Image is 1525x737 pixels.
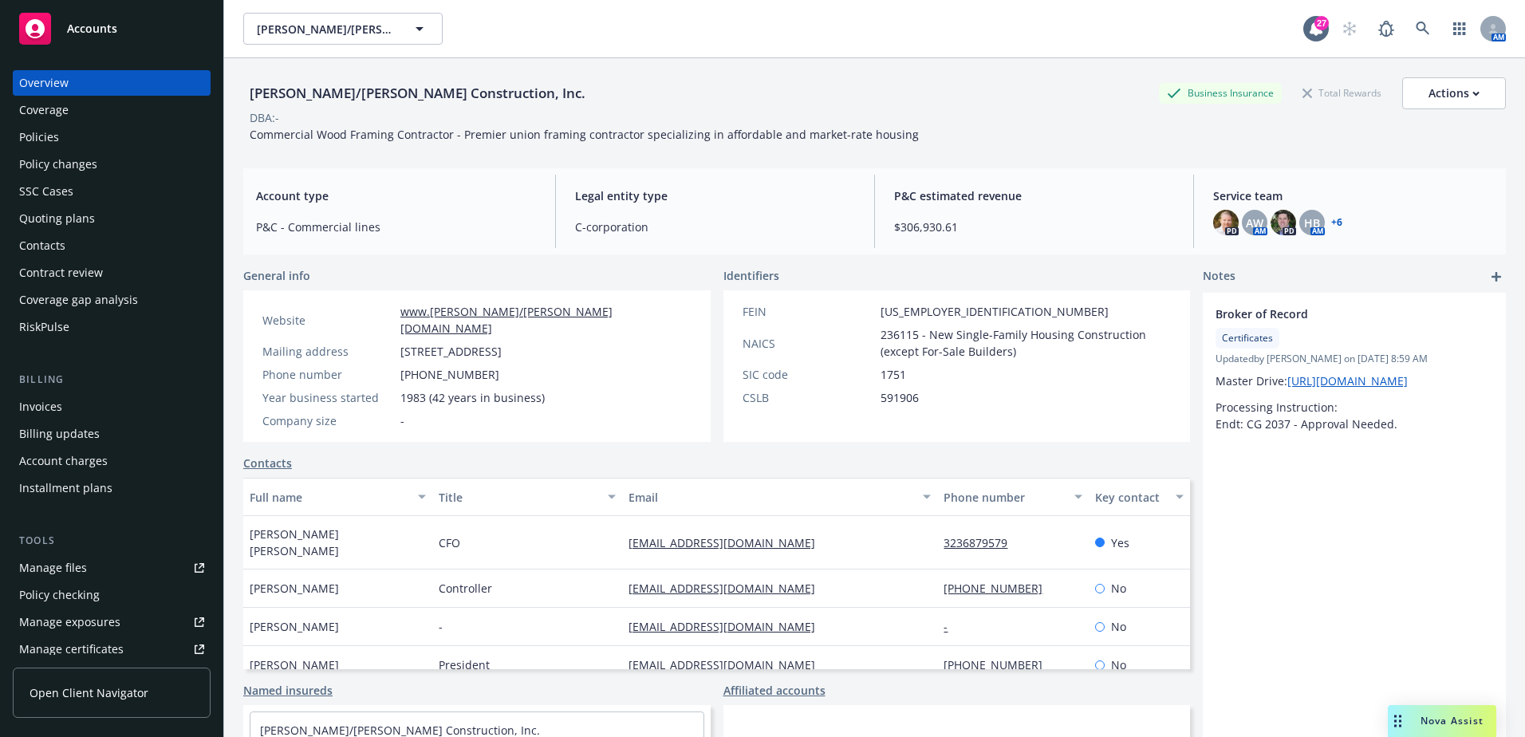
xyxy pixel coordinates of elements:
a: SSC Cases [13,179,211,204]
div: Full name [250,489,408,506]
button: Key contact [1089,478,1190,516]
div: Invoices [19,394,62,420]
span: [PERSON_NAME] [250,656,339,673]
span: President [439,656,490,673]
span: No [1111,580,1126,597]
p: Processing Instruction: Endt: CG 2037 - Approval Needed. [1216,399,1493,432]
a: Manage certificates [13,636,211,662]
a: Accounts [13,6,211,51]
span: [PERSON_NAME] [PERSON_NAME] [250,526,426,559]
a: Manage files [13,555,211,581]
span: P&C estimated revenue [894,187,1174,204]
a: Manage exposures [13,609,211,635]
a: [EMAIL_ADDRESS][DOMAIN_NAME] [629,581,828,596]
span: [STREET_ADDRESS] [400,343,502,360]
span: Account type [256,187,536,204]
span: HB [1304,215,1320,231]
a: [URL][DOMAIN_NAME] [1287,373,1408,388]
a: Report a Bug [1370,13,1402,45]
div: Manage certificates [19,636,124,662]
div: FEIN [743,303,874,320]
div: CSLB [743,389,874,406]
span: Legal entity type [575,187,855,204]
span: Updated by [PERSON_NAME] on [DATE] 8:59 AM [1216,352,1493,366]
p: Master Drive: [1216,372,1493,389]
div: Manage files [19,555,87,581]
div: Drag to move [1388,705,1408,737]
span: Controller [439,580,492,597]
img: photo [1271,210,1296,235]
span: Broker of Record [1216,305,1452,322]
div: Overview [19,70,69,96]
div: Billing [13,372,211,388]
span: Service team [1213,187,1493,204]
a: Coverage gap analysis [13,287,211,313]
a: [EMAIL_ADDRESS][DOMAIN_NAME] [629,619,828,634]
div: Total Rewards [1294,83,1389,103]
div: SIC code [743,366,874,383]
a: [EMAIL_ADDRESS][DOMAIN_NAME] [629,535,828,550]
span: - [439,618,443,635]
span: 236115 - New Single-Family Housing Construction (except For-Sale Builders) [881,326,1172,360]
div: Tools [13,533,211,549]
button: Phone number [937,478,1089,516]
a: Named insureds [243,682,333,699]
div: NAICS [743,335,874,352]
a: Overview [13,70,211,96]
button: Actions [1402,77,1506,109]
a: +6 [1331,218,1342,227]
button: Full name [243,478,432,516]
div: Policy changes [19,152,97,177]
div: Manage exposures [19,609,120,635]
div: Contract review [19,260,103,286]
div: Contacts [19,233,65,258]
span: AW [1246,215,1263,231]
div: Business Insurance [1159,83,1282,103]
div: Policy checking [19,582,100,608]
button: [PERSON_NAME]/[PERSON_NAME] Construction, Inc. [243,13,443,45]
div: SSC Cases [19,179,73,204]
a: Contract review [13,260,211,286]
button: Title [432,478,621,516]
a: add [1487,267,1506,286]
button: Email [622,478,938,516]
div: Key contact [1095,489,1166,506]
span: 591906 [881,389,919,406]
span: Nova Assist [1421,714,1484,727]
div: RiskPulse [19,314,69,340]
div: Title [439,489,597,506]
a: Policies [13,124,211,150]
div: Email [629,489,914,506]
span: 1751 [881,366,906,383]
div: Website [262,312,394,329]
div: Policies [19,124,59,150]
a: Billing updates [13,421,211,447]
a: Start snowing [1334,13,1365,45]
a: Account charges [13,448,211,474]
span: [PERSON_NAME] [250,580,339,597]
div: Year business started [262,389,394,406]
span: General info [243,267,310,284]
span: $306,930.61 [894,219,1174,235]
a: [PHONE_NUMBER] [944,657,1055,672]
div: Coverage gap analysis [19,287,138,313]
a: www.[PERSON_NAME]/[PERSON_NAME][DOMAIN_NAME] [400,304,613,336]
a: Policy changes [13,152,211,177]
a: Quoting plans [13,206,211,231]
div: Mailing address [262,343,394,360]
button: Nova Assist [1388,705,1496,737]
span: No [1111,618,1126,635]
div: Phone number [944,489,1065,506]
span: Yes [1111,534,1129,551]
div: Billing updates [19,421,100,447]
span: P&C - Commercial lines [256,219,536,235]
div: DBA: - [250,109,279,126]
span: C-corporation [575,219,855,235]
a: Coverage [13,97,211,123]
a: RiskPulse [13,314,211,340]
a: Switch app [1444,13,1476,45]
a: 3236879579 [944,535,1020,550]
span: 1983 (42 years in business) [400,389,545,406]
span: [PHONE_NUMBER] [400,366,499,383]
